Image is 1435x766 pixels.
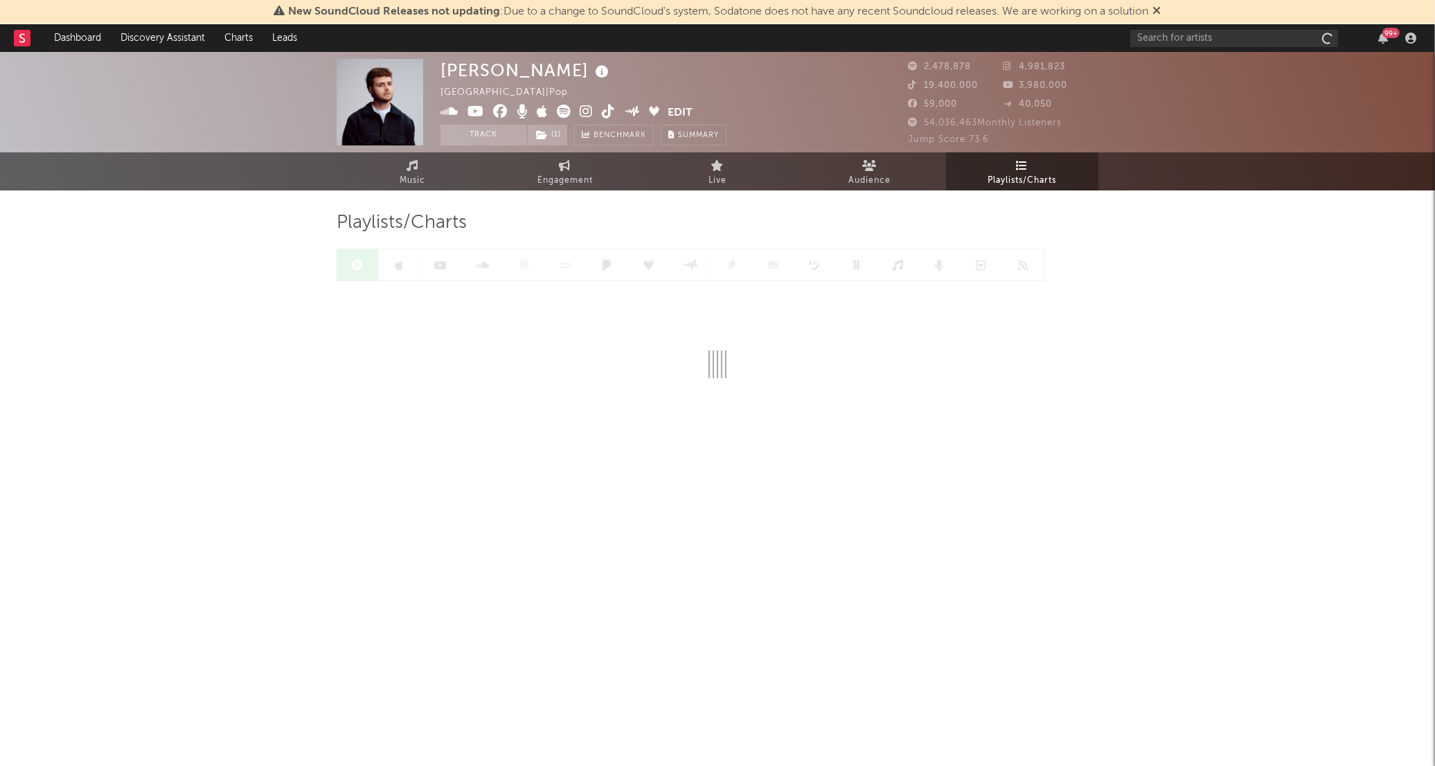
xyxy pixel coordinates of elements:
span: 54,036,463 Monthly Listeners [908,118,1062,127]
button: Track [440,125,527,145]
a: Live [641,152,794,190]
span: : Due to a change to SoundCloud's system, Sodatone does not have any recent Soundcloud releases. ... [289,6,1149,17]
a: Audience [794,152,946,190]
span: ( 1 ) [527,125,568,145]
span: 59,000 [908,100,957,109]
button: (1) [528,125,567,145]
span: Playlists/Charts [988,172,1057,189]
span: Benchmark [594,127,646,144]
a: Playlists/Charts [946,152,1098,190]
span: Music [400,172,426,189]
div: [GEOGRAPHIC_DATA] | Pop [440,84,584,101]
span: 19,400,000 [908,81,978,90]
span: 3,980,000 [1004,81,1068,90]
a: Dashboard [44,24,111,52]
span: Playlists/Charts [337,215,467,231]
span: 40,050 [1004,100,1053,109]
a: Charts [215,24,262,52]
div: [PERSON_NAME] [440,59,612,82]
span: New SoundCloud Releases not updating [289,6,501,17]
span: Engagement [537,172,593,189]
a: Music [337,152,489,190]
span: Dismiss [1153,6,1161,17]
a: Discovery Assistant [111,24,215,52]
span: Audience [849,172,891,189]
button: 99+ [1378,33,1388,44]
span: Summary [678,132,719,139]
a: Engagement [489,152,641,190]
span: Live [708,172,727,189]
a: Benchmark [574,125,654,145]
span: 4,981,823 [1004,62,1066,71]
button: Edit [668,105,693,122]
a: Leads [262,24,307,52]
span: 2,478,878 [908,62,971,71]
div: 99 + [1382,28,1400,38]
button: Summary [661,125,727,145]
span: Jump Score: 73.6 [908,135,989,144]
input: Search for artists [1130,30,1338,47]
